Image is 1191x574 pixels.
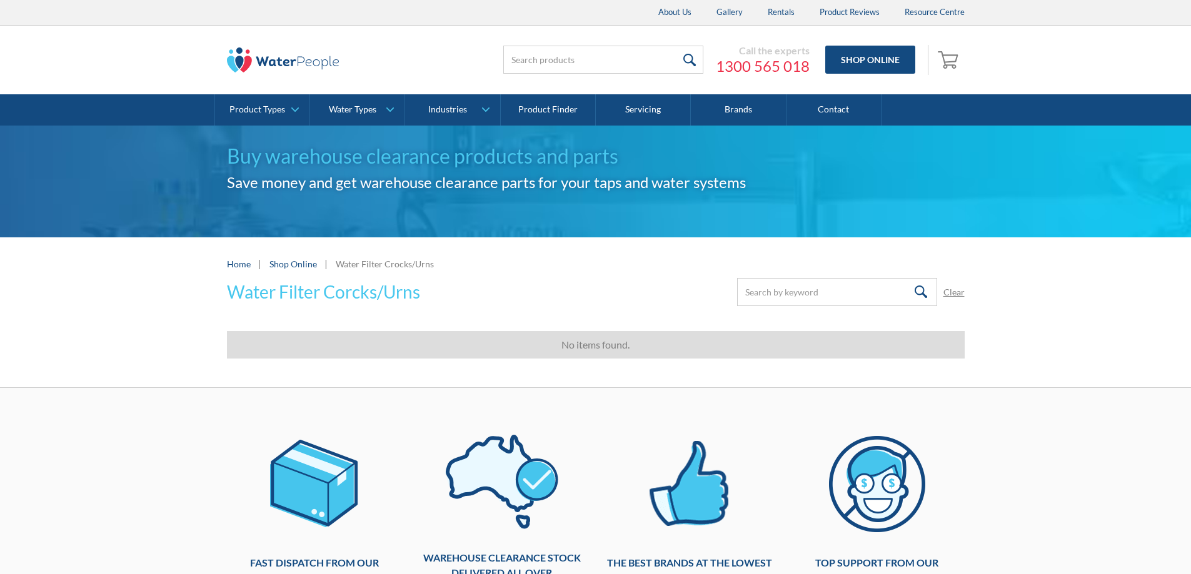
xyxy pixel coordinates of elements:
[257,425,371,543] img: [warehouse clearance] Fast dispatch from our warehouse to you
[596,94,691,126] a: Servicing
[716,57,810,76] a: 1300 565 018
[336,257,434,270] div: Water Filter Crocks/Urns
[445,425,559,538] img: [Warehouse clearance] Warehouse clearance stock delivered all over Australia
[786,94,882,126] a: Contact
[691,94,786,126] a: Brands
[329,104,376,115] div: Water Types
[737,278,937,306] input: Search by keyword
[323,256,329,271] div: |
[233,337,958,352] div: No items found.
[405,94,500,126] a: Industries
[716,44,810,57] div: Call the experts
[227,171,965,194] h2: Save money and get warehouse clearance parts for your taps and water systems
[503,46,703,74] input: Search products
[215,94,309,126] a: Product Types
[227,257,251,270] a: Home
[227,141,965,171] h1: Buy warehouse clearance products and parts
[825,46,915,74] a: Shop Online
[227,47,339,72] img: The Water People
[257,256,263,271] div: |
[943,285,965,299] a: Clear
[632,425,746,543] img: [warehouse clearance]The best brands at the lowest prices
[269,257,317,270] a: Shop Online
[820,425,934,543] img: [warehouse clearance]Top support from our qualified team
[428,104,467,115] div: Industries
[501,94,596,126] a: Product Finder
[935,45,965,75] a: Open cart
[310,94,405,126] a: Water Types
[737,278,965,306] form: Email Form
[229,104,285,115] div: Product Types
[938,49,962,69] img: shopping cart
[227,359,965,369] div: List
[227,279,420,305] h3: Water Filter Corcks/Urns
